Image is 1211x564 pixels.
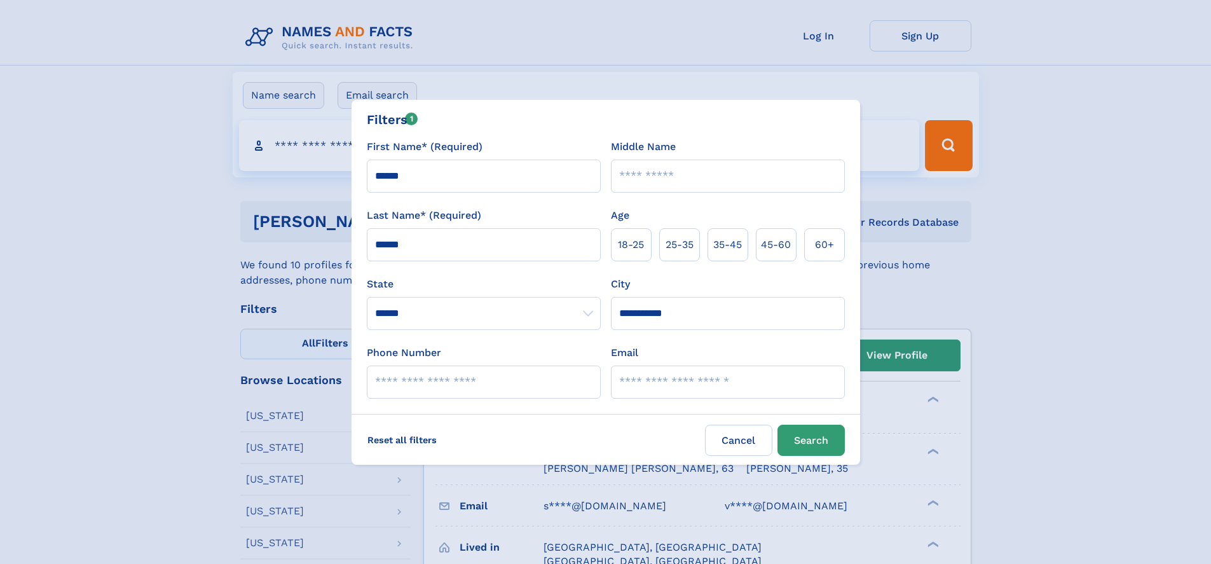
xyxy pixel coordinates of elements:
span: 45‑60 [761,237,791,252]
span: 25‑35 [666,237,694,252]
span: 60+ [815,237,834,252]
label: First Name* (Required) [367,139,482,155]
label: Last Name* (Required) [367,208,481,223]
label: Phone Number [367,345,441,361]
label: State [367,277,601,292]
span: 35‑45 [713,237,742,252]
span: 18‑25 [618,237,644,252]
label: Middle Name [611,139,676,155]
div: Filters [367,110,418,129]
label: Reset all filters [359,425,445,455]
button: Search [777,425,845,456]
label: Email [611,345,638,361]
label: Cancel [705,425,772,456]
label: Age [611,208,629,223]
label: City [611,277,630,292]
